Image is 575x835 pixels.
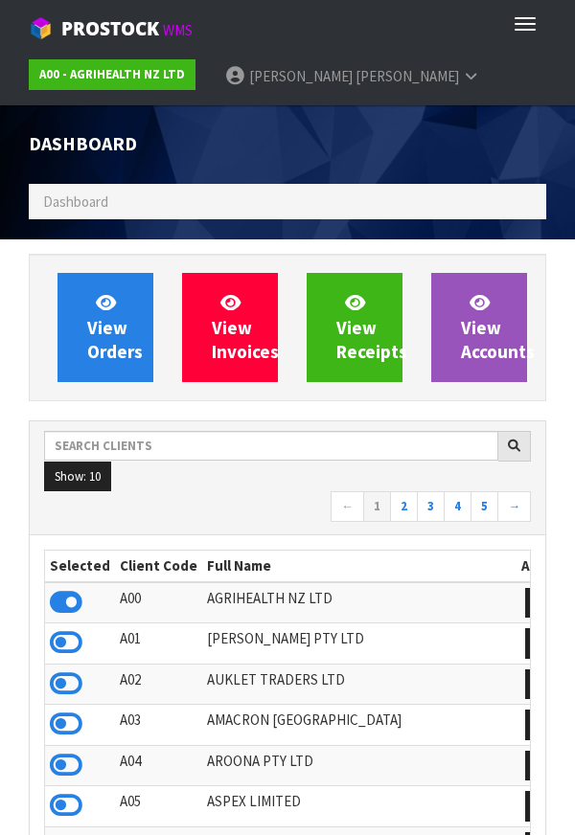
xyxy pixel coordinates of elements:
input: Search clients [44,431,498,461]
td: AUKLET TRADERS LTD [202,664,517,705]
td: A03 [115,705,202,746]
a: → [497,491,531,522]
img: cube-alt.png [29,16,53,40]
td: ASPEX LIMITED [202,786,517,827]
span: View Invoices [212,291,279,363]
span: Dashboard [29,132,137,155]
td: AMACRON [GEOGRAPHIC_DATA] [202,705,517,746]
td: [PERSON_NAME] PTY LTD [202,623,517,665]
th: Full Name [202,551,517,581]
a: 1 [363,491,391,522]
a: A00 - AGRIHEALTH NZ LTD [29,59,195,90]
span: [PERSON_NAME] [249,67,353,85]
small: WMS [163,21,193,39]
th: Selected [45,551,115,581]
td: A02 [115,664,202,705]
td: A04 [115,745,202,786]
span: View Accounts [461,291,535,363]
span: ProStock [61,16,159,41]
td: A05 [115,786,202,827]
td: A00 [115,582,202,623]
th: Client Code [115,551,202,581]
a: ViewInvoices [182,273,278,382]
th: Action [517,551,569,581]
a: 5 [471,491,498,522]
a: ← [331,491,364,522]
td: AGRIHEALTH NZ LTD [202,582,517,623]
a: ViewOrders [57,273,153,382]
nav: Page navigation [44,491,531,525]
span: View Orders [87,291,143,363]
a: 2 [390,491,418,522]
span: View Receipts [336,291,407,363]
strong: A00 - AGRIHEALTH NZ LTD [39,66,185,82]
a: ViewAccounts [431,273,527,382]
a: 3 [417,491,445,522]
a: ViewReceipts [307,273,402,382]
a: 4 [444,491,471,522]
button: Show: 10 [44,462,111,492]
span: [PERSON_NAME] [356,67,459,85]
td: AROONA PTY LTD [202,745,517,786]
td: A01 [115,623,202,665]
span: Dashboard [43,192,108,211]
